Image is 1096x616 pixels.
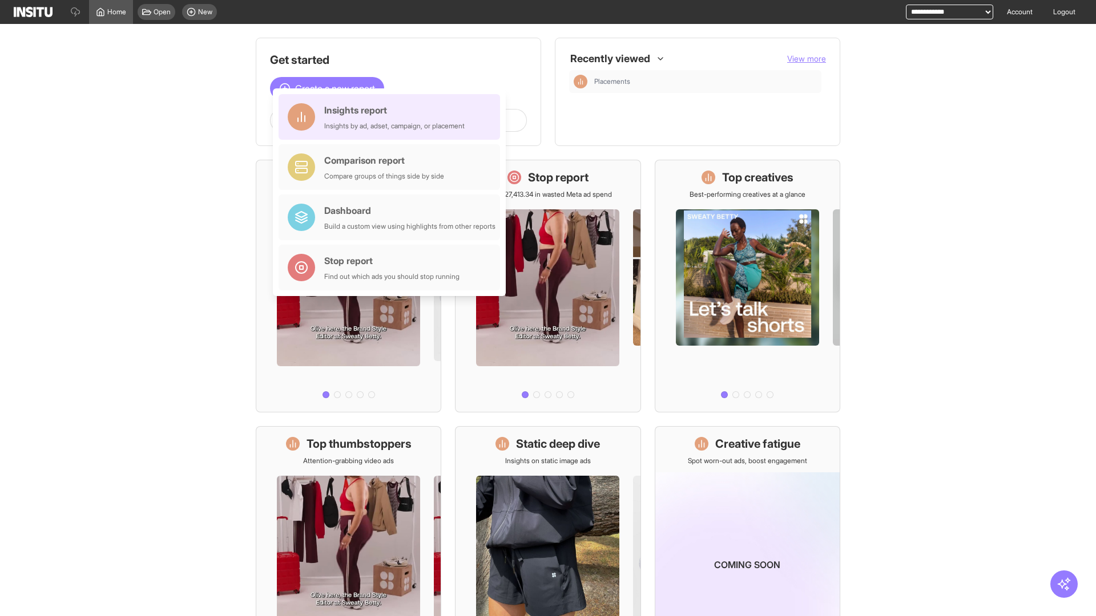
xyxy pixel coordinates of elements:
div: Insights by ad, adset, campaign, or placement [324,121,465,131]
div: Dashboard [324,204,495,217]
img: Logo [14,7,53,17]
a: Stop reportSave £27,413.34 in wasted Meta ad spend [455,160,640,412]
button: View more [787,53,826,64]
span: Home [107,7,126,17]
p: Attention-grabbing video ads [303,456,394,465]
p: Best-performing creatives at a glance [690,190,805,199]
span: Create a new report [295,82,375,95]
div: Find out which ads you should stop running [324,272,460,281]
a: What's live nowSee all active ads instantly [256,160,441,412]
span: Open [154,7,171,17]
button: Create a new report [270,77,384,100]
p: Save £27,413.34 in wasted Meta ad spend [484,190,612,199]
div: Insights [574,75,587,88]
h1: Get started [270,52,527,68]
div: Build a custom view using highlights from other reports [324,222,495,231]
span: Placements [594,77,630,86]
span: Placements [594,77,817,86]
p: Insights on static image ads [505,456,591,465]
span: New [198,7,212,17]
span: View more [787,54,826,63]
div: Insights report [324,103,465,117]
h1: Top creatives [722,169,793,185]
h1: Static deep dive [516,436,600,452]
div: Comparison report [324,153,444,167]
h1: Stop report [528,169,589,185]
div: Compare groups of things side by side [324,172,444,181]
a: Top creativesBest-performing creatives at a glance [655,160,840,412]
h1: Top thumbstoppers [307,436,412,452]
div: Stop report [324,254,460,268]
